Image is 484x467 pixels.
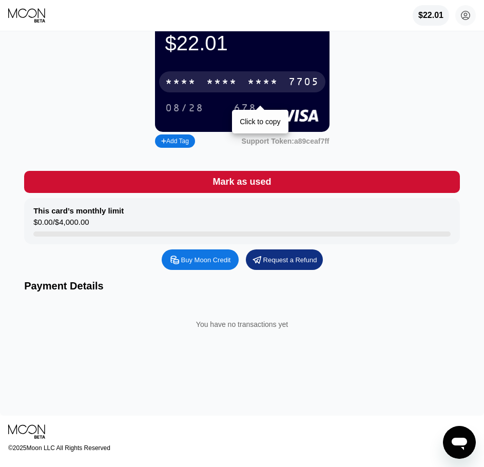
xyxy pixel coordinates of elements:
div: Payment Details [24,280,460,292]
div: Mark as used [212,176,271,188]
div: Add Tag [161,138,189,145]
div: You have no transactions yet [32,310,452,339]
div: Mark as used [24,171,460,193]
iframe: Button to launch messaging window [443,426,476,459]
div: 678 [234,103,257,114]
div: Request a Refund [263,256,317,264]
div: 08/28 [165,103,204,114]
div: Support Token:a89ceaf7ff [242,137,330,145]
div: Request a Refund [246,249,323,270]
div: Buy Moon Credit [181,256,231,264]
div: 7705 [288,76,319,88]
div: Support Token: a89ceaf7ff [242,137,330,145]
div: Click to copy [240,118,280,126]
div: $22.01 [418,11,443,20]
div: 08/28 [158,100,211,116]
div: $0.00 / $4,000.00 [33,218,89,231]
div: This card’s monthly limit [33,206,124,215]
div: $22.01 [165,32,319,55]
div: $22.01 [413,5,449,26]
div: Buy Moon Credit [162,249,239,270]
div: © 2025 Moon LLC All Rights Reserved [8,444,476,452]
div: 678 [226,100,264,116]
div: Add Tag [155,134,195,148]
